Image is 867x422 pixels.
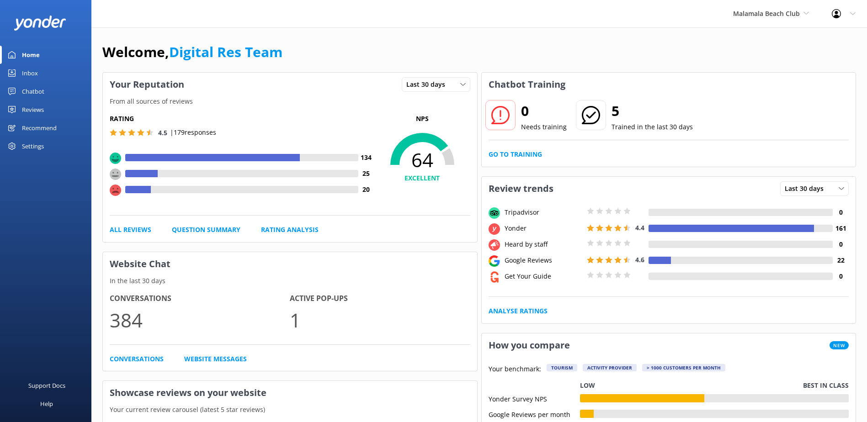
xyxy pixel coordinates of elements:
[406,79,451,90] span: Last 30 days
[521,122,567,132] p: Needs training
[612,100,693,122] h2: 5
[489,149,542,159] a: Go to Training
[583,364,637,371] div: Activity Provider
[261,225,319,235] a: Rating Analysis
[110,354,164,364] a: Conversations
[502,207,585,217] div: Tripadvisor
[22,137,44,155] div: Settings
[103,252,477,276] h3: Website Chat
[489,306,548,316] a: Analyse Ratings
[830,341,849,349] span: New
[482,177,560,200] h3: Review trends
[580,380,595,390] p: Low
[103,276,477,286] p: In the last 30 days
[103,96,477,106] p: From all sources of reviews
[358,185,374,195] h4: 20
[833,255,849,265] h4: 22
[103,405,477,415] p: Your current review carousel (latest 5 star reviews)
[172,225,240,235] a: Question Summary
[184,354,247,364] a: Website Messages
[158,128,167,137] span: 4.5
[169,42,282,61] a: Digital Res Team
[833,271,849,281] h4: 0
[110,293,290,305] h4: Conversations
[482,333,577,357] h3: How you compare
[502,239,585,249] div: Heard by staff
[785,184,829,194] span: Last 30 days
[110,305,290,335] p: 384
[833,239,849,249] h4: 0
[635,255,644,264] span: 4.6
[22,82,44,100] div: Chatbot
[358,153,374,163] h4: 134
[547,364,577,371] div: Tourism
[489,394,580,402] div: Yonder Survey NPS
[502,255,585,265] div: Google Reviews
[374,114,470,124] p: NPS
[489,410,580,418] div: Google Reviews per month
[374,148,470,171] span: 64
[803,380,849,390] p: Best in class
[642,364,725,371] div: > 1000 customers per month
[103,381,477,405] h3: Showcase reviews on your website
[612,122,693,132] p: Trained in the last 30 days
[170,127,216,137] p: | 179 responses
[635,223,644,232] span: 4.4
[502,223,585,233] div: Yonder
[22,100,44,119] div: Reviews
[502,271,585,281] div: Get Your Guide
[110,225,151,235] a: All Reviews
[14,16,66,31] img: yonder-white-logo.png
[290,293,470,305] h4: Active Pop-ups
[521,100,567,122] h2: 0
[22,119,57,137] div: Recommend
[40,395,53,413] div: Help
[28,376,65,395] div: Support Docs
[290,305,470,335] p: 1
[22,46,40,64] div: Home
[482,73,572,96] h3: Chatbot Training
[833,207,849,217] h4: 0
[733,9,800,18] span: Malamala Beach Club
[103,73,191,96] h3: Your Reputation
[489,364,541,375] p: Your benchmark:
[374,173,470,183] h4: EXCELLENT
[833,223,849,233] h4: 161
[22,64,38,82] div: Inbox
[358,169,374,179] h4: 25
[102,41,282,63] h1: Welcome,
[110,114,374,124] h5: Rating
